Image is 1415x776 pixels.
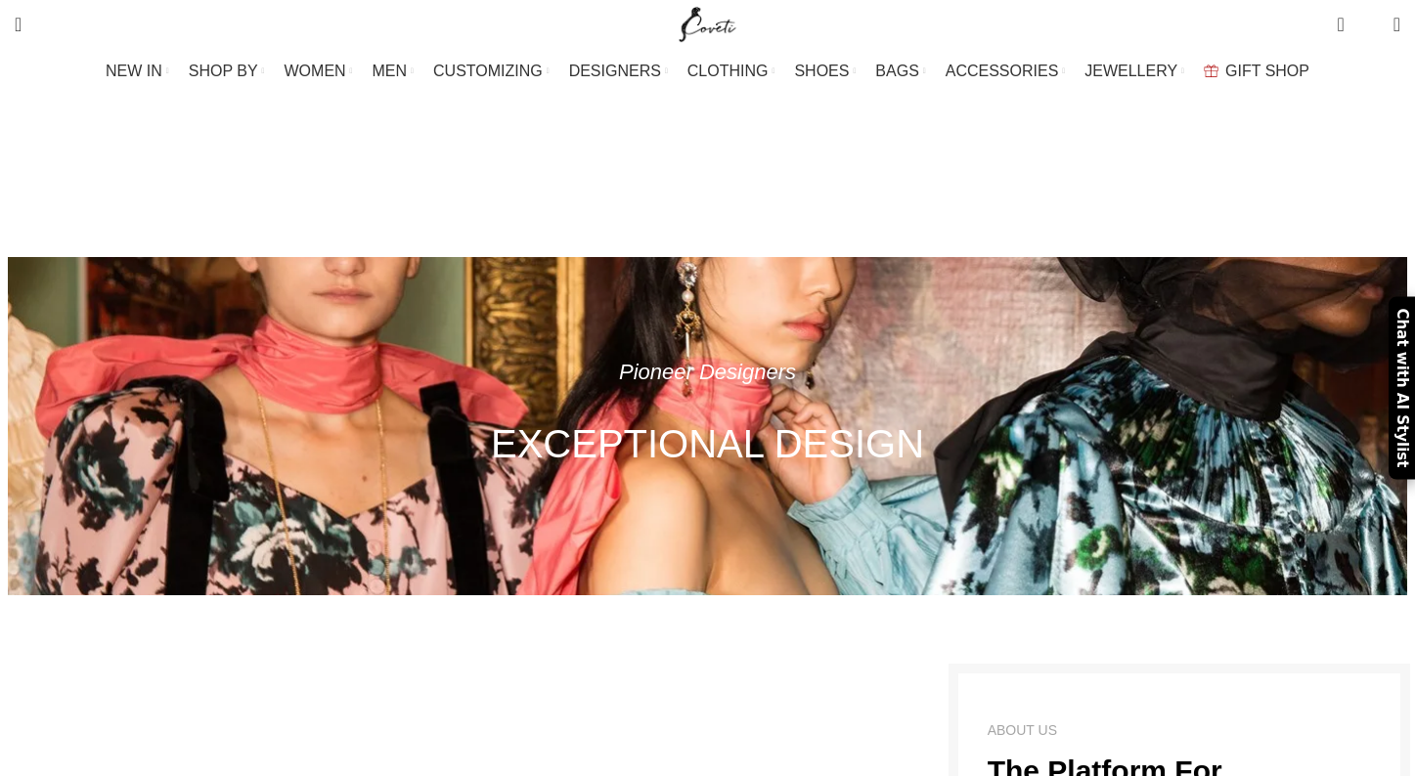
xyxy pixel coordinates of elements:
[189,52,265,91] a: SHOP BY
[704,178,772,194] span: About us
[373,52,414,91] a: MEN
[946,52,1066,91] a: ACCESSORIES
[675,15,740,31] a: Site logo
[1225,62,1309,80] span: GIFT SHOP
[623,112,793,164] h1: About us
[1327,5,1353,44] a: 0
[1363,20,1378,34] span: 0
[5,5,31,44] a: Search
[373,62,408,80] span: MEN
[642,178,685,194] a: Home
[106,62,162,80] span: NEW IN
[1204,52,1309,91] a: GIFT SHOP
[1084,62,1177,80] span: JEWELLERY
[569,62,661,80] span: DESIGNERS
[794,62,849,80] span: SHOES
[1339,10,1353,24] span: 0
[619,360,796,384] em: Pioneer Designers
[875,62,918,80] span: BAGS
[794,52,856,91] a: SHOES
[687,62,769,80] span: CLOTHING
[5,52,1410,91] div: Main navigation
[491,419,924,468] h4: EXCEPTIONAL DESIGN
[106,52,169,91] a: NEW IN
[285,52,353,91] a: WOMEN
[988,719,1057,741] div: ABOUT US
[1084,52,1184,91] a: JEWELLERY
[569,52,668,91] a: DESIGNERS
[875,52,925,91] a: BAGS
[433,62,543,80] span: CUSTOMIZING
[433,52,550,91] a: CUSTOMIZING
[285,62,346,80] span: WOMEN
[687,52,775,91] a: CLOTHING
[1204,65,1218,77] img: GiftBag
[1359,5,1379,44] div: My Wishlist
[189,62,258,80] span: SHOP BY
[946,62,1059,80] span: ACCESSORIES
